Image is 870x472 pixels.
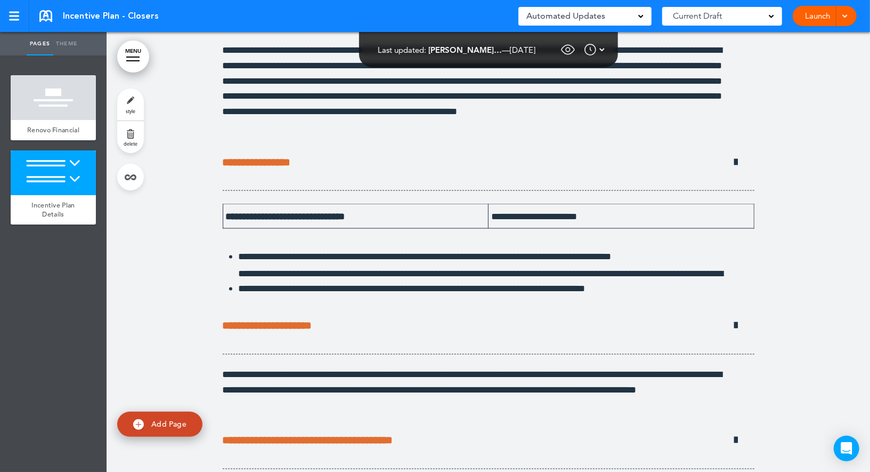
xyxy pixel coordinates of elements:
[378,46,536,54] div: —
[117,89,144,121] a: style
[560,42,576,58] img: eye_approvals.svg
[151,419,186,429] span: Add Page
[599,43,605,56] img: arrow-down-white.svg
[11,120,96,140] a: Renovo Financial
[126,108,135,114] span: style
[378,45,427,55] span: Last updated:
[526,9,605,23] span: Automated Updates
[673,9,722,23] span: Current Draft
[117,121,144,153] a: delete
[53,32,80,55] a: Theme
[834,436,859,461] div: Open Intercom Messenger
[27,32,53,55] a: Pages
[429,45,502,55] span: [PERSON_NAME]…
[510,45,536,55] span: [DATE]
[31,201,75,219] span: Incentive Plan Details
[124,140,137,147] span: delete
[117,412,202,437] a: Add Page
[801,6,834,26] a: Launch
[63,10,159,22] span: Incentive Plan - Closers
[117,41,149,73] a: MENU
[584,43,597,56] img: time.svg
[27,125,79,134] span: Renovo Financial
[11,195,96,225] a: Incentive Plan Details
[133,419,144,430] img: add.svg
